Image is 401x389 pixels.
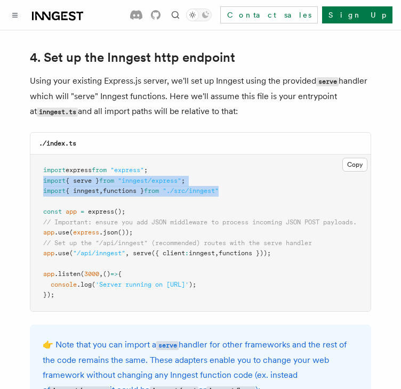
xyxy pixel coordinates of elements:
span: functions })); [219,249,271,257]
span: , [215,249,219,257]
span: , [125,249,129,257]
span: "/api/inngest" [73,249,125,257]
span: console [51,281,77,288]
span: ; [144,166,148,174]
span: import [43,187,66,194]
span: serve [133,249,151,257]
span: // Important: ensure you add JSON middleware to process incoming JSON POST payloads. [43,218,357,226]
span: from [99,177,114,184]
a: Contact sales [220,6,318,23]
span: .log [77,281,92,288]
span: from [92,166,107,174]
span: "inngest/express" [118,177,181,184]
span: from [144,187,159,194]
span: { [118,270,122,278]
span: ( [92,281,95,288]
a: 4. Set up the Inngest http endpoint [30,50,235,65]
span: express [66,166,92,174]
span: , [99,187,103,194]
button: Copy [342,158,367,172]
span: app [66,208,77,215]
span: .use [54,249,69,257]
span: .listen [54,270,81,278]
span: .json [99,229,118,236]
span: (); [114,208,125,215]
code: ./index.ts [39,140,76,147]
code: inngest.ts [37,108,78,117]
button: Toggle dark mode [186,9,212,21]
code: serve [316,77,339,86]
span: express [88,208,114,215]
span: ()); [118,229,133,236]
span: 'Server running on [URL]' [95,281,189,288]
a: serve [156,339,179,350]
code: serve [156,341,179,350]
span: ( [81,270,84,278]
span: app [43,249,54,257]
span: express [73,229,99,236]
span: app [43,270,54,278]
span: "express" [110,166,144,174]
span: { serve } [66,177,99,184]
span: app [43,229,54,236]
span: ( [69,249,73,257]
span: }); [43,291,54,298]
span: "./src/inngest" [163,187,219,194]
span: inngest [189,249,215,257]
span: => [110,270,118,278]
a: Sign Up [322,6,392,23]
span: () [103,270,110,278]
button: Find something... [169,9,182,21]
span: ; [181,177,185,184]
span: ( [69,229,73,236]
span: , [99,270,103,278]
span: functions } [103,187,144,194]
span: const [43,208,62,215]
span: import [43,166,66,174]
span: ({ client [151,249,185,257]
button: Toggle navigation [9,9,21,21]
span: // Set up the "/api/inngest" (recommended) routes with the serve handler [43,239,312,247]
span: : [185,249,189,257]
p: Using your existing Express.js server, we'll set up Inngest using the provided handler which will... [30,74,371,119]
span: .use [54,229,69,236]
span: { inngest [66,187,99,194]
span: ); [189,281,196,288]
span: 3000 [84,270,99,278]
span: import [43,177,66,184]
span: = [81,208,84,215]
